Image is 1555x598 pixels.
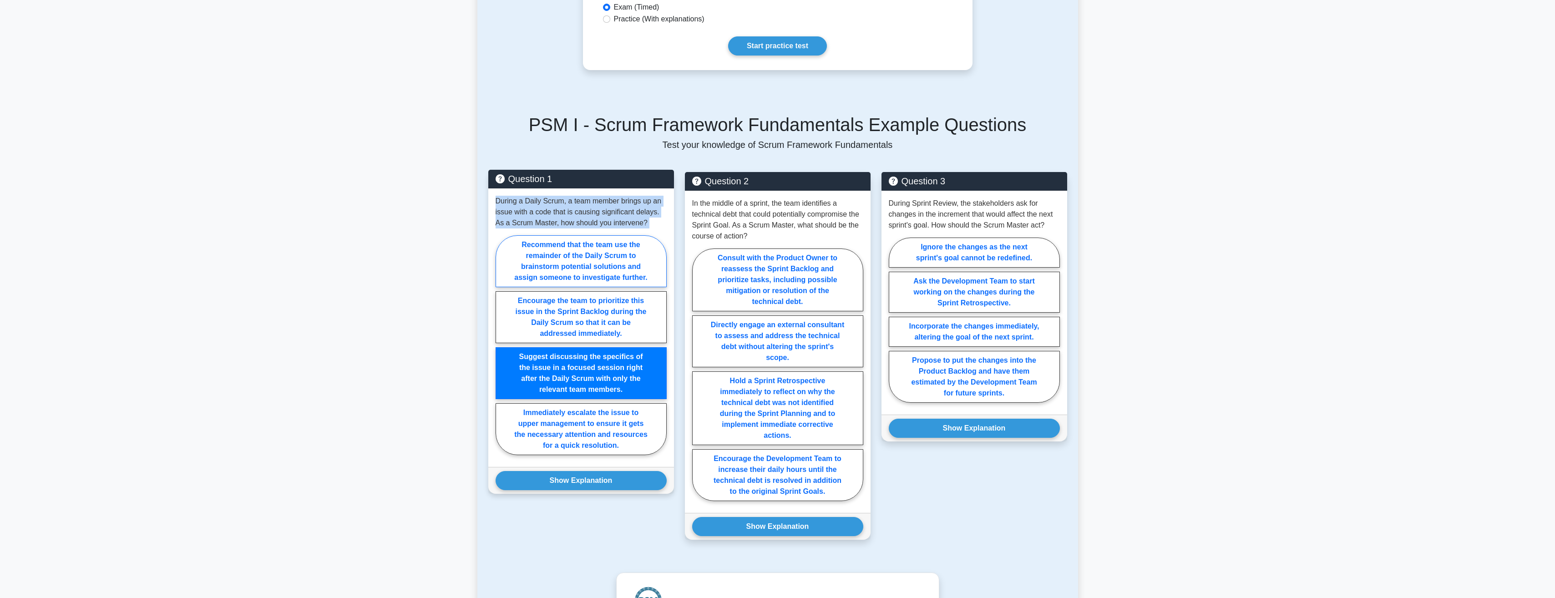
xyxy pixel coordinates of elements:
[692,198,863,242] p: In the middle of a sprint, the team identifies a technical debt that could potentially compromise...
[889,351,1060,403] label: Propose to put the changes into the Product Backlog and have them estimated by the Development Te...
[496,291,667,343] label: Encourage the team to prioritize this issue in the Sprint Backlog during the Daily Scrum so that ...
[496,235,667,287] label: Recommend that the team use the remainder of the Daily Scrum to brainstorm potential solutions an...
[692,449,863,501] label: Encourage the Development Team to increase their daily hours until the technical debt is resolved...
[496,347,667,399] label: Suggest discussing the specifics of the issue in a focused session right after the Daily Scrum wi...
[889,272,1060,313] label: Ask the Development Team to start working on the changes during the Sprint Retrospective.
[496,471,667,490] button: Show Explanation
[496,403,667,455] label: Immediately escalate the issue to upper management to ensure it gets the necessary attention and ...
[692,315,863,367] label: Directly engage an external consultant to assess and address the technical debt without altering ...
[496,196,667,228] p: During a Daily Scrum, a team member brings up an issue with a code that is causing significant de...
[488,139,1067,150] p: Test your knowledge of Scrum Framework Fundamentals
[889,238,1060,268] label: Ignore the changes as the next sprint's goal cannot be redefined.
[614,2,659,13] label: Exam (Timed)
[889,176,1060,187] h5: Question 3
[692,371,863,445] label: Hold a Sprint Retrospective immediately to reflect on why the technical debt was not identified d...
[692,176,863,187] h5: Question 2
[692,248,863,311] label: Consult with the Product Owner to reassess the Sprint Backlog and prioritize tasks, including pos...
[889,419,1060,438] button: Show Explanation
[889,317,1060,347] label: Incorporate the changes immediately, altering the goal of the next sprint.
[496,173,667,184] h5: Question 1
[889,198,1060,231] p: During Sprint Review, the stakeholders ask for changes in the increment that would affect the nex...
[614,14,704,25] label: Practice (With explanations)
[488,114,1067,136] h5: PSM I - Scrum Framework Fundamentals Example Questions
[728,36,827,56] a: Start practice test
[692,517,863,536] button: Show Explanation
